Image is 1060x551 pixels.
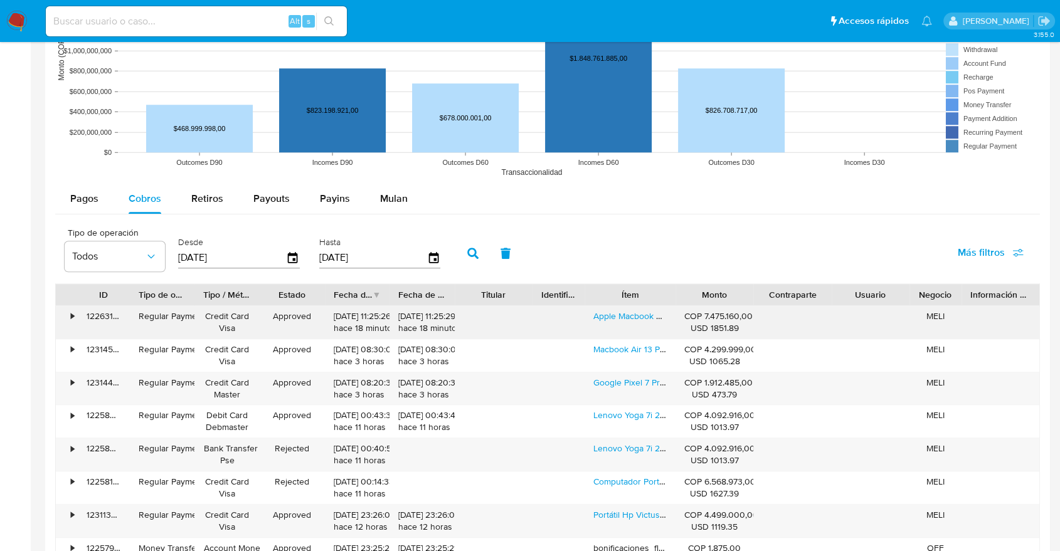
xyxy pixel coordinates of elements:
a: Salir [1037,14,1051,28]
span: Accesos rápidos [839,14,909,28]
input: Buscar usuario o caso... [46,13,347,29]
span: 3.155.0 [1033,29,1054,39]
span: Alt [290,15,300,27]
button: search-icon [316,13,342,30]
p: juan.tosini@mercadolibre.com [962,15,1033,27]
span: s [307,15,310,27]
a: Notificaciones [921,16,932,26]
